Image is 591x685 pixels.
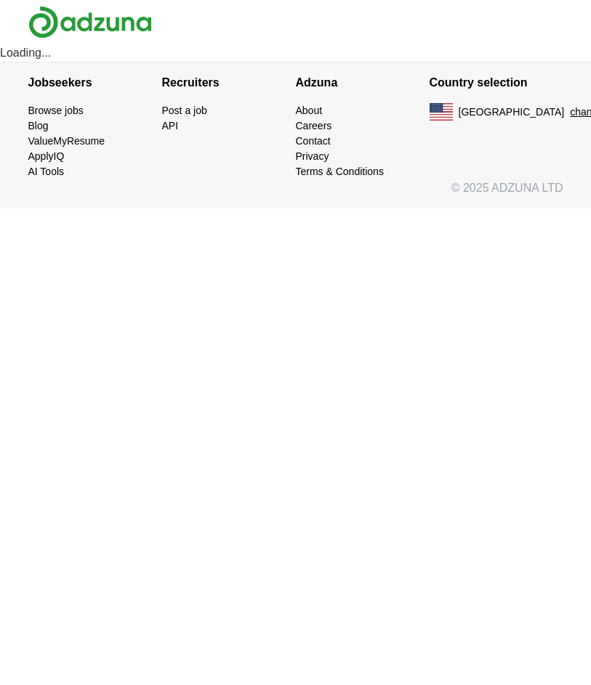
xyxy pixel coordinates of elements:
a: About [296,105,323,116]
a: Terms & Conditions [296,166,384,177]
a: Privacy [296,150,329,162]
a: ApplyIQ [28,150,65,162]
a: Post a job [162,105,207,116]
a: AI Tools [28,166,65,177]
a: Contact [296,135,331,147]
a: API [162,120,179,131]
div: © 2025 ADZUNA LTD [17,179,575,208]
span: [GEOGRAPHIC_DATA] [459,105,565,120]
img: Adzuna logo [28,6,152,38]
img: US flag [430,103,453,121]
a: Careers [296,120,332,131]
a: Browse jobs [28,105,84,116]
h4: Country selection [430,62,563,103]
a: Blog [28,120,49,131]
a: ValueMyResume [28,135,105,147]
